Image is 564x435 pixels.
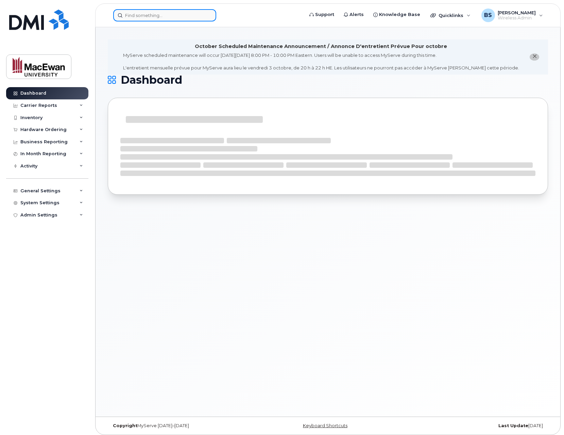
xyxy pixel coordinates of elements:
[123,52,519,71] div: MyServe scheduled maintenance will occur [DATE][DATE] 8:00 PM - 10:00 PM Eastern. Users will be u...
[530,53,539,61] button: close notification
[121,75,182,85] span: Dashboard
[113,423,137,428] strong: Copyright
[108,423,255,429] div: MyServe [DATE]–[DATE]
[303,423,347,428] a: Keyboard Shortcuts
[498,423,528,428] strong: Last Update
[401,423,548,429] div: [DATE]
[195,43,447,50] div: October Scheduled Maintenance Announcement / Annonce D'entretient Prévue Pour octobre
